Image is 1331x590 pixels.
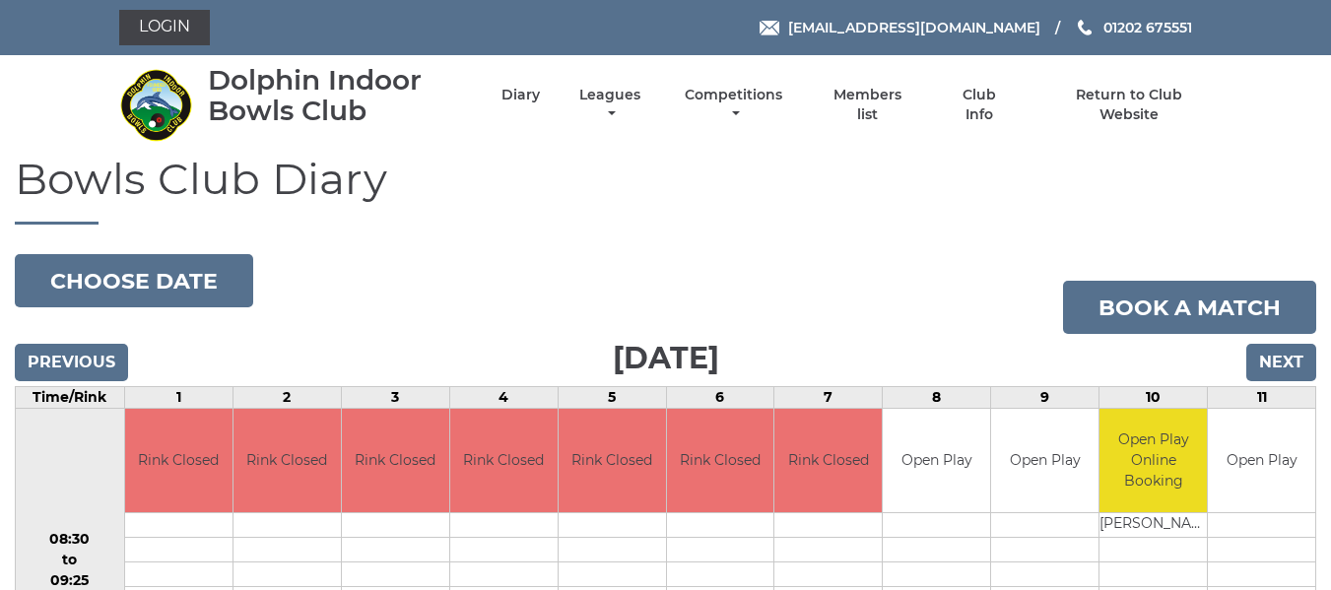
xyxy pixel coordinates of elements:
td: Open Play [883,409,990,512]
td: 6 [666,387,774,409]
td: 1 [124,387,233,409]
td: Open Play Online Booking [1099,409,1207,512]
td: Rink Closed [450,409,558,512]
td: Rink Closed [774,409,882,512]
td: 2 [233,387,341,409]
td: Rink Closed [342,409,449,512]
span: [EMAIL_ADDRESS][DOMAIN_NAME] [788,19,1040,36]
td: Rink Closed [559,409,666,512]
a: Return to Club Website [1045,86,1212,124]
img: Email [760,21,779,35]
input: Next [1246,344,1316,381]
td: Open Play [991,409,1098,512]
span: 01202 675551 [1103,19,1192,36]
td: Open Play [1208,409,1315,512]
td: Time/Rink [16,387,125,409]
td: 11 [1208,387,1316,409]
a: Login [119,10,210,45]
button: Choose date [15,254,253,307]
td: 9 [991,387,1099,409]
td: 8 [883,387,991,409]
a: Phone us 01202 675551 [1075,17,1192,38]
a: Book a match [1063,281,1316,334]
td: [PERSON_NAME] [1099,512,1207,537]
td: 3 [341,387,449,409]
a: Email [EMAIL_ADDRESS][DOMAIN_NAME] [760,17,1040,38]
a: Members list [822,86,912,124]
input: Previous [15,344,128,381]
a: Club Info [948,86,1012,124]
td: 10 [1099,387,1208,409]
td: Rink Closed [233,409,341,512]
td: 7 [774,387,883,409]
img: Dolphin Indoor Bowls Club [119,68,193,142]
h1: Bowls Club Diary [15,155,1316,225]
a: Diary [501,86,540,104]
div: Dolphin Indoor Bowls Club [208,65,467,126]
a: Leagues [574,86,645,124]
td: 5 [558,387,666,409]
td: Rink Closed [125,409,233,512]
img: Phone us [1078,20,1092,35]
a: Competitions [681,86,788,124]
td: 4 [449,387,558,409]
td: Rink Closed [667,409,774,512]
